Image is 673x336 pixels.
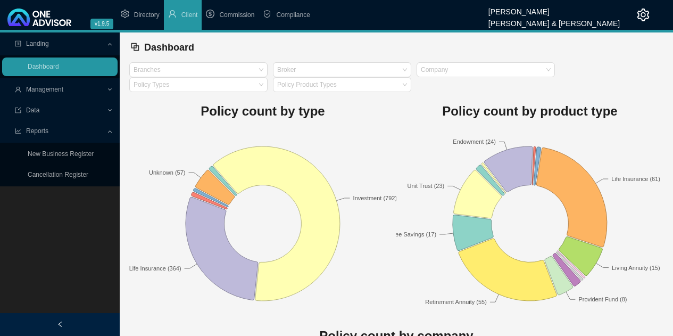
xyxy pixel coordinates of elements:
[26,106,39,114] span: Data
[488,3,620,14] div: [PERSON_NAME]
[396,101,663,122] h1: Policy count by product type
[28,63,59,70] a: Dashboard
[90,19,113,29] span: v1.9.5
[15,86,21,93] span: user
[28,171,88,178] a: Cancellation Register
[611,176,660,182] text: Life Insurance (61)
[453,138,496,145] text: Endowment (24)
[121,10,129,18] span: setting
[26,127,48,135] span: Reports
[425,299,487,305] text: Retirement Annuity (55)
[15,107,21,113] span: import
[7,9,71,26] img: 2df55531c6924b55f21c4cf5d4484680-logo-light.svg
[129,265,181,272] text: Life Insurance (364)
[408,183,445,190] text: Unit Trust (23)
[637,9,650,21] span: setting
[578,296,627,302] text: Provident Fund (8)
[353,195,397,201] text: Investment (792)
[206,10,214,18] span: dollar
[379,231,437,237] text: Tax Free Savings (17)
[57,321,63,327] span: left
[15,40,21,47] span: profile
[15,128,21,134] span: line-chart
[134,11,160,19] span: Directory
[488,14,620,26] div: [PERSON_NAME] & [PERSON_NAME]
[168,10,177,18] span: user
[26,40,49,47] span: Landing
[130,42,140,52] span: block
[219,11,254,19] span: Commission
[263,10,271,18] span: safety
[129,101,396,122] h1: Policy count by type
[28,150,94,158] a: New Business Register
[612,265,660,271] text: Living Annuity (15)
[149,169,185,176] text: Unknown (57)
[26,86,63,93] span: Management
[181,11,198,19] span: Client
[276,11,310,19] span: Compliance
[144,42,194,53] span: Dashboard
